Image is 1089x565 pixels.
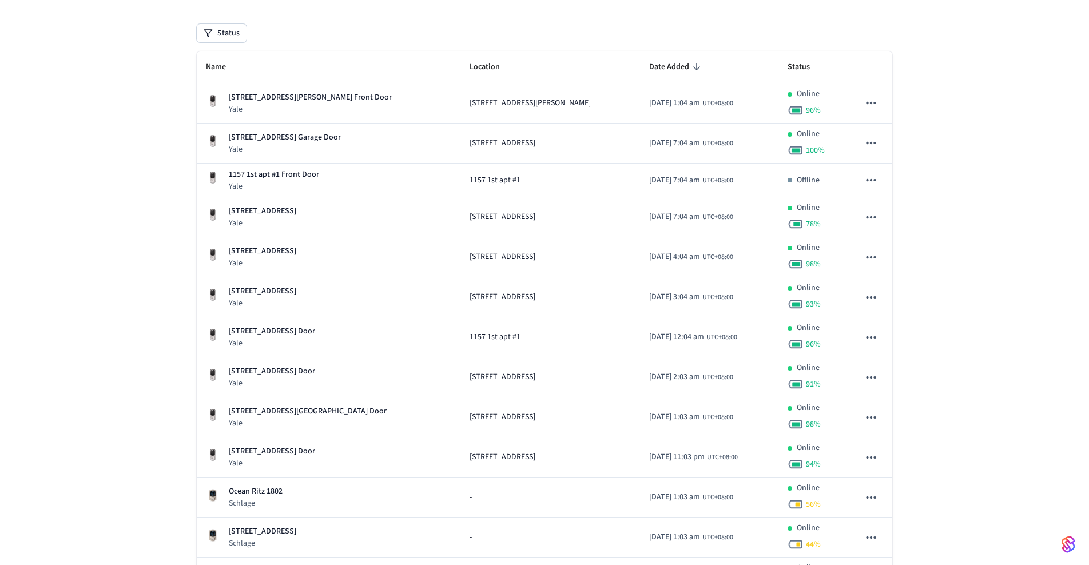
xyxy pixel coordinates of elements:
[229,526,296,538] p: [STREET_ADDRESS]
[229,217,296,229] p: Yale
[229,181,319,192] p: Yale
[806,339,821,350] span: 96 %
[206,248,220,262] img: Yale Assure Touchscreen Wifi Smart Lock, Satin Nickel, Front
[649,531,733,543] div: Etc/GMT-8
[806,379,821,390] span: 91 %
[470,451,535,463] span: [STREET_ADDRESS]
[206,208,220,222] img: Yale Assure Touchscreen Wifi Smart Lock, Satin Nickel, Front
[702,98,733,109] span: UTC+08:00
[797,362,820,374] p: Online
[470,531,472,543] span: -
[229,104,392,115] p: Yale
[229,245,296,257] p: [STREET_ADDRESS]
[649,97,733,109] div: Etc/GMT-8
[797,282,820,294] p: Online
[229,538,296,549] p: Schlage
[702,372,733,383] span: UTC+08:00
[206,94,220,108] img: Yale Assure Touchscreen Wifi Smart Lock, Satin Nickel, Front
[229,457,315,469] p: Yale
[470,291,535,303] span: [STREET_ADDRESS]
[797,174,820,186] p: Offline
[649,174,733,186] div: Etc/GMT-8
[649,174,700,186] span: [DATE] 7:04 am
[649,58,704,76] span: Date Added
[649,371,733,383] div: Etc/GMT-8
[229,132,341,144] p: [STREET_ADDRESS] Garage Door
[470,174,520,186] span: 1157 1st apt #1
[229,417,387,429] p: Yale
[806,258,821,270] span: 98 %
[229,91,392,104] p: [STREET_ADDRESS][PERSON_NAME] Front Door
[470,97,591,109] span: [STREET_ADDRESS][PERSON_NAME]
[806,299,821,310] span: 93 %
[649,331,737,343] div: Etc/GMT-8
[229,337,315,349] p: Yale
[1062,535,1075,554] img: SeamLogoGradient.69752ec5.svg
[206,488,220,502] img: Schlage Sense Smart Deadbolt with Camelot Trim, Front
[788,58,825,76] span: Status
[206,171,220,185] img: Yale Assure Touchscreen Wifi Smart Lock, Satin Nickel, Front
[206,368,220,382] img: Yale Assure Touchscreen Wifi Smart Lock, Satin Nickel, Front
[806,105,821,116] span: 96 %
[197,24,247,42] button: Status
[797,322,820,334] p: Online
[797,88,820,100] p: Online
[229,205,296,217] p: [STREET_ADDRESS]
[707,452,738,463] span: UTC+08:00
[470,251,535,263] span: [STREET_ADDRESS]
[797,442,820,454] p: Online
[206,448,220,462] img: Yale Assure Touchscreen Wifi Smart Lock, Satin Nickel, Front
[797,202,820,214] p: Online
[229,498,283,509] p: Schlage
[702,292,733,303] span: UTC+08:00
[206,328,220,342] img: Yale Assure Touchscreen Wifi Smart Lock, Satin Nickel, Front
[649,251,733,263] div: Etc/GMT-8
[806,459,821,470] span: 94 %
[806,218,821,230] span: 78 %
[229,325,315,337] p: [STREET_ADDRESS] Door
[649,137,700,149] span: [DATE] 7:04 am
[206,58,241,76] span: Name
[229,365,315,377] p: [STREET_ADDRESS] Door
[702,492,733,503] span: UTC+08:00
[706,332,737,343] span: UTC+08:00
[649,451,705,463] span: [DATE] 11:03 pm
[206,528,220,542] img: Schlage Sense Smart Deadbolt with Camelot Trim, Front
[229,285,296,297] p: [STREET_ADDRESS]
[470,211,535,223] span: [STREET_ADDRESS]
[702,412,733,423] span: UTC+08:00
[649,291,700,303] span: [DATE] 3:04 am
[229,257,296,269] p: Yale
[470,411,535,423] span: [STREET_ADDRESS]
[649,211,733,223] div: Etc/GMT-8
[649,331,704,343] span: [DATE] 12:04 am
[702,138,733,149] span: UTC+08:00
[229,377,315,389] p: Yale
[649,371,700,383] span: [DATE] 2:03 am
[797,128,820,140] p: Online
[470,331,520,343] span: 1157 1st apt #1
[806,419,821,430] span: 98 %
[649,531,700,543] span: [DATE] 1:03 am
[649,491,733,503] div: Etc/GMT-8
[702,252,733,262] span: UTC+08:00
[702,176,733,186] span: UTC+08:00
[649,97,700,109] span: [DATE] 1:04 am
[649,411,700,423] span: [DATE] 1:03 am
[797,482,820,494] p: Online
[470,491,472,503] span: -
[470,137,535,149] span: [STREET_ADDRESS]
[797,402,820,414] p: Online
[229,297,296,309] p: Yale
[229,169,319,181] p: 1157 1st apt #1 Front Door
[806,499,821,510] span: 56 %
[206,288,220,302] img: Yale Assure Touchscreen Wifi Smart Lock, Satin Nickel, Front
[649,251,700,263] span: [DATE] 4:04 am
[797,242,820,254] p: Online
[229,405,387,417] p: [STREET_ADDRESS][GEOGRAPHIC_DATA] Door
[649,451,738,463] div: Etc/GMT-8
[797,522,820,534] p: Online
[229,486,283,498] p: Ocean Ritz 1802
[649,211,700,223] span: [DATE] 7:04 am
[229,445,315,457] p: [STREET_ADDRESS] Door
